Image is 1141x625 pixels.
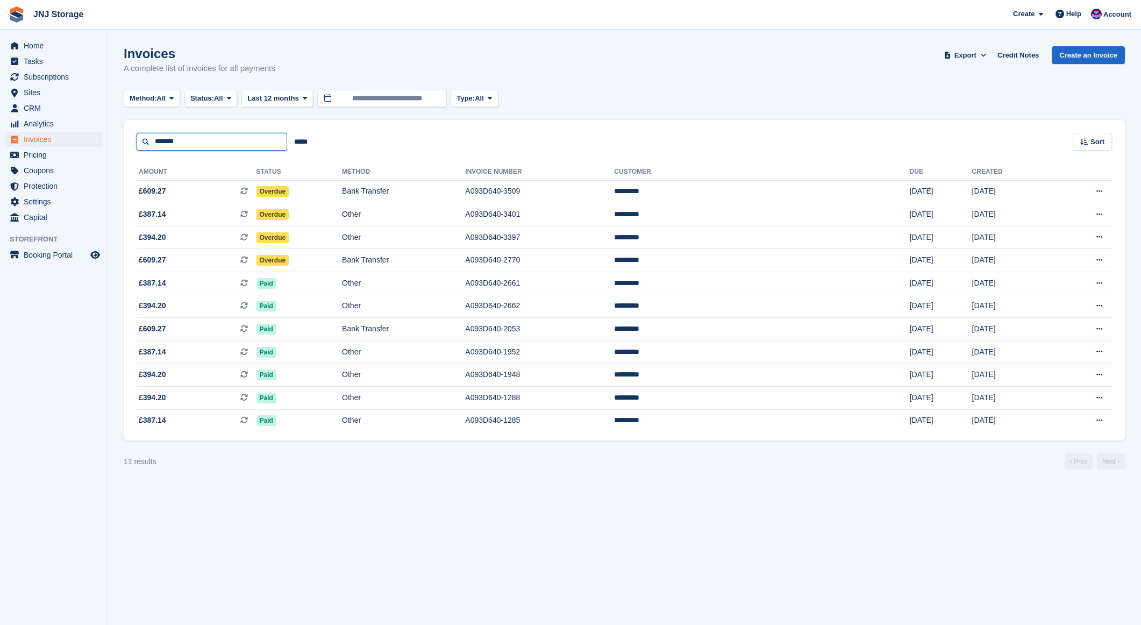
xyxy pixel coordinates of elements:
span: Sort [1090,137,1104,147]
td: Other [342,203,465,226]
span: Booking Portal [24,247,88,262]
td: A093D640-3509 [465,180,614,203]
img: Jonathan Scrase [1091,9,1102,19]
td: [DATE] [910,318,972,341]
td: [DATE] [972,364,1053,387]
a: menu [5,210,102,225]
td: [DATE] [972,203,1053,226]
span: Pricing [24,147,88,162]
span: Paid [256,370,276,380]
span: Status: [190,93,214,104]
span: £609.27 [139,186,166,197]
td: Other [342,295,465,318]
td: [DATE] [972,409,1053,432]
td: [DATE] [910,340,972,364]
td: [DATE] [972,249,1053,272]
div: 11 results [124,456,156,467]
span: All [157,93,166,104]
span: All [475,93,484,104]
td: [DATE] [910,387,972,410]
td: Bank Transfer [342,318,465,341]
td: [DATE] [910,364,972,387]
span: £609.27 [139,254,166,266]
a: menu [5,54,102,69]
span: Help [1066,9,1081,19]
td: [DATE] [910,226,972,249]
span: Paid [256,393,276,403]
span: Overdue [256,255,289,266]
a: Next [1097,453,1125,470]
a: menu [5,38,102,53]
td: A093D640-2661 [465,272,614,295]
td: A093D640-3401 [465,203,614,226]
td: A093D640-1285 [465,409,614,432]
span: Analytics [24,116,88,131]
span: Overdue [256,209,289,220]
a: menu [5,147,102,162]
a: Previous [1065,453,1093,470]
span: Overdue [256,232,289,243]
td: A093D640-2662 [465,295,614,318]
td: [DATE] [972,295,1053,318]
span: Paid [256,301,276,311]
span: £387.14 [139,278,166,289]
p: A complete list of invoices for all payments [124,62,275,75]
span: Overdue [256,186,289,197]
td: [DATE] [972,226,1053,249]
nav: Page [1062,453,1127,470]
span: Settings [24,194,88,209]
a: JNJ Storage [29,5,88,23]
th: Amount [137,164,256,181]
span: Paid [256,347,276,358]
td: Bank Transfer [342,249,465,272]
td: [DATE] [972,387,1053,410]
td: [DATE] [972,340,1053,364]
td: A093D640-2770 [465,249,614,272]
td: [DATE] [910,272,972,295]
button: Method: All [124,90,180,108]
span: Capital [24,210,88,225]
a: menu [5,69,102,84]
td: Other [342,409,465,432]
span: Sites [24,85,88,100]
span: £609.27 [139,323,166,335]
span: £394.20 [139,300,166,311]
span: £394.20 [139,369,166,380]
a: menu [5,116,102,131]
span: Paid [256,415,276,426]
a: menu [5,163,102,178]
td: [DATE] [910,409,972,432]
span: Home [24,38,88,53]
a: menu [5,247,102,262]
span: Coupons [24,163,88,178]
td: A093D640-1948 [465,364,614,387]
a: menu [5,194,102,209]
span: £387.14 [139,346,166,358]
td: Bank Transfer [342,180,465,203]
th: Customer [614,164,909,181]
a: menu [5,85,102,100]
td: [DATE] [910,249,972,272]
span: Paid [256,278,276,289]
td: [DATE] [972,272,1053,295]
td: [DATE] [910,295,972,318]
span: Paid [256,324,276,335]
a: menu [5,101,102,116]
h1: Invoices [124,46,275,61]
a: Credit Notes [993,46,1043,64]
span: £387.14 [139,415,166,426]
td: A093D640-1952 [465,340,614,364]
td: Other [342,226,465,249]
a: menu [5,132,102,147]
span: All [214,93,223,104]
span: Tasks [24,54,88,69]
th: Status [256,164,343,181]
span: £394.20 [139,392,166,403]
td: [DATE] [910,203,972,226]
td: A093D640-3397 [465,226,614,249]
td: A093D640-1288 [465,387,614,410]
span: Account [1103,9,1131,20]
th: Invoice Number [465,164,614,181]
span: Subscriptions [24,69,88,84]
span: Type: [457,93,475,104]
